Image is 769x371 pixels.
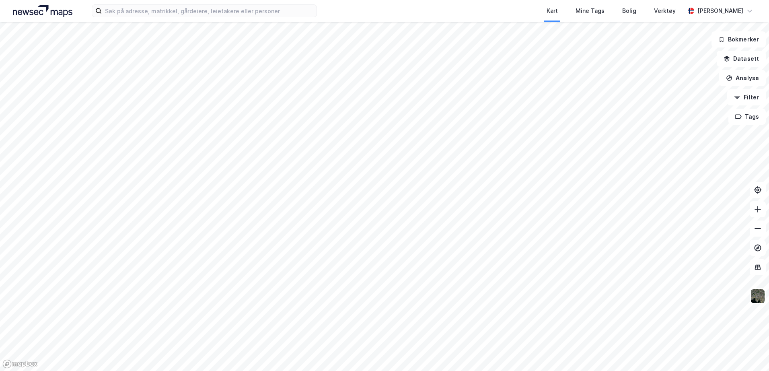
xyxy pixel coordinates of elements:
[547,6,558,16] div: Kart
[102,5,317,17] input: Søk på adresse, matrikkel, gårdeiere, leietakere eller personer
[576,6,605,16] div: Mine Tags
[13,5,72,17] img: logo.a4113a55bc3d86da70a041830d287a7e.svg
[729,332,769,371] iframe: Chat Widget
[697,6,743,16] div: [PERSON_NAME]
[622,6,636,16] div: Bolig
[729,332,769,371] div: Kontrollprogram for chat
[654,6,676,16] div: Verktøy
